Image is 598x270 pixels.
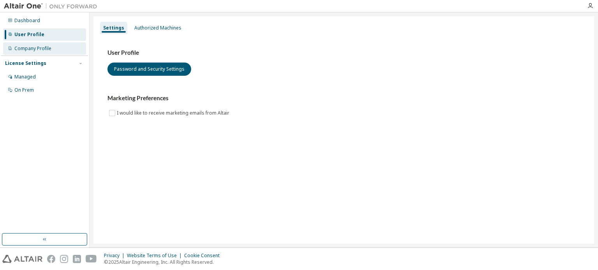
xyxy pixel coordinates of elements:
[2,255,42,263] img: altair_logo.svg
[4,2,101,10] img: Altair One
[117,108,231,118] label: I would like to receive marketing emails from Altair
[73,255,81,263] img: linkedin.svg
[134,25,181,31] div: Authorized Machines
[86,255,97,263] img: youtube.svg
[5,60,46,66] div: License Settings
[107,94,580,102] h3: Marketing Preferences
[60,255,68,263] img: instagram.svg
[127,253,184,259] div: Website Terms of Use
[107,49,580,57] h3: User Profile
[14,17,40,24] div: Dashboard
[14,87,34,93] div: On Prem
[103,25,124,31] div: Settings
[14,31,44,38] div: User Profile
[104,259,224,265] p: © 2025 Altair Engineering, Inc. All Rights Reserved.
[14,45,51,52] div: Company Profile
[184,253,224,259] div: Cookie Consent
[47,255,55,263] img: facebook.svg
[107,63,191,76] button: Password and Security Settings
[14,74,36,80] div: Managed
[104,253,127,259] div: Privacy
